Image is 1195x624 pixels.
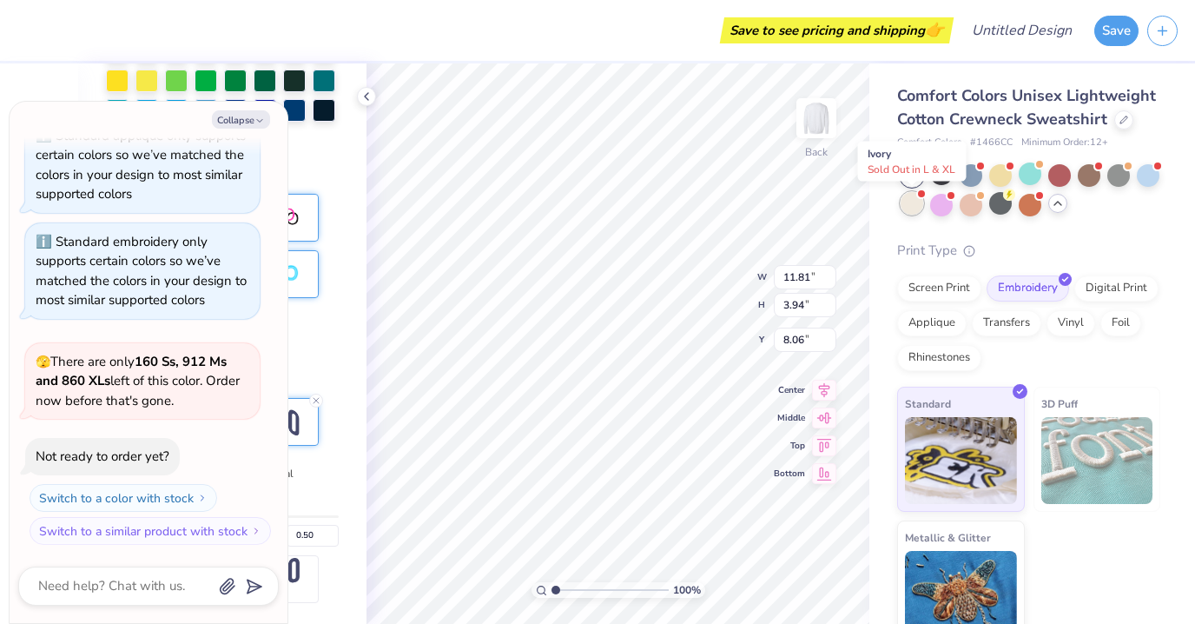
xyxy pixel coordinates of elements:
div: Digital Print [1074,275,1159,302]
div: Not ready to order yet? [36,448,169,465]
span: Minimum Order: 12 + [1021,136,1108,150]
img: 3D Puff [1041,417,1153,504]
div: Standard embroidery only supports certain colors so we’ve matched the colors in your design to mo... [36,233,247,309]
img: Switch to a color with stock [197,493,208,503]
div: Back [805,144,828,160]
button: Switch to a color with stock [30,484,217,512]
span: 👉 [925,19,944,40]
span: Center [774,384,805,396]
img: Standard [905,417,1017,504]
span: 100 % [673,582,701,598]
span: # 1466CC [970,136,1013,150]
span: Standard [905,395,951,413]
div: Vinyl [1046,310,1095,336]
span: 🫣 [36,354,50,370]
span: There are only left of this color. Order now before that's gone. [36,353,240,409]
button: Collapse [212,110,270,129]
span: Sold Out in L & XL [868,163,955,176]
div: Transfers [972,310,1041,336]
span: Bottom [774,468,805,480]
div: Save to see pricing and shipping [724,17,949,43]
div: Applique [897,310,967,336]
div: Rhinestones [897,345,981,371]
span: Middle [774,412,805,424]
span: 3D Puff [1041,395,1078,413]
span: Comfort Colors Unisex Lightweight Cotton Crewneck Sweatshirt [897,85,1156,129]
input: Untitled Design [958,13,1086,48]
img: Back [799,101,834,136]
button: Switch to a similar product with stock [30,517,271,545]
span: Metallic & Glitter [905,528,991,547]
div: Ivory [858,142,967,182]
span: Top [774,440,805,452]
img: Switch to a similar product with stock [251,526,261,536]
button: Save [1094,16,1139,46]
div: Screen Print [897,275,981,302]
div: Print Type [897,241,1160,261]
div: Foil [1100,310,1141,336]
div: Embroidery [987,275,1069,302]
